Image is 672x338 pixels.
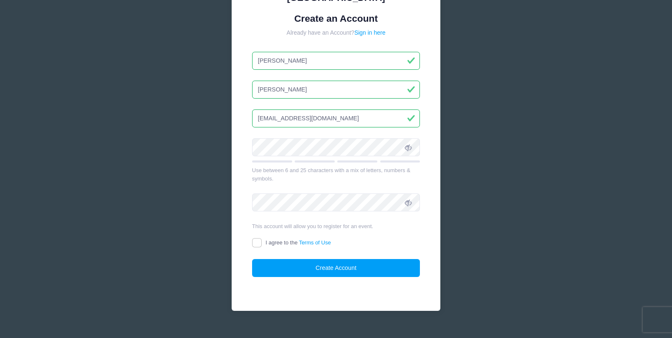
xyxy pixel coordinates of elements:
input: First Name [252,52,420,70]
a: Terms of Use [299,239,331,246]
input: Email [252,109,420,127]
span: I agree to the [265,239,331,246]
a: Sign in here [354,29,386,36]
div: Already have an Account? [252,28,420,37]
h1: Create an Account [252,13,420,24]
input: Last Name [252,81,420,99]
input: I agree to theTerms of Use [252,238,262,248]
div: Use between 6 and 25 characters with a mix of letters, numbers & symbols. [252,166,420,183]
button: Create Account [252,259,420,277]
div: This account will allow you to register for an event. [252,222,420,231]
